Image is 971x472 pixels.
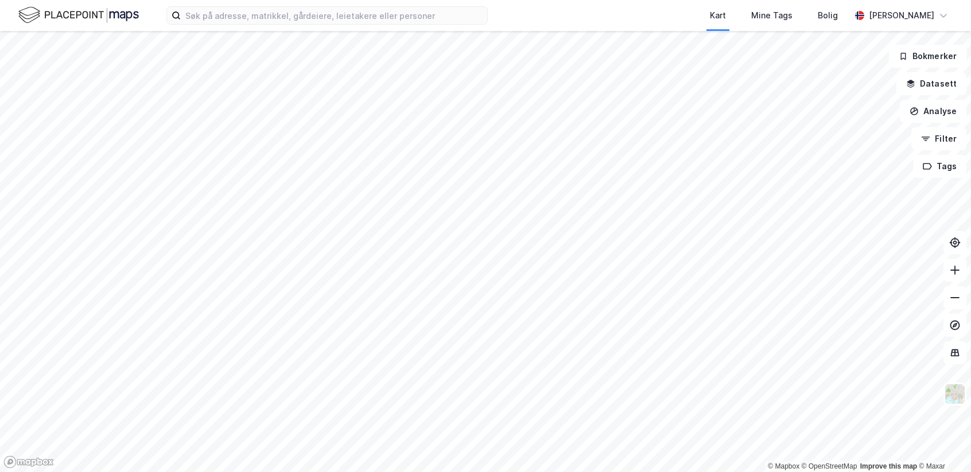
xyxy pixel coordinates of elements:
[889,45,966,68] button: Bokmerker
[869,9,934,22] div: [PERSON_NAME]
[768,462,799,470] a: Mapbox
[913,155,966,178] button: Tags
[802,462,857,470] a: OpenStreetMap
[710,9,726,22] div: Kart
[818,9,838,22] div: Bolig
[914,417,971,472] iframe: Chat Widget
[900,100,966,123] button: Analyse
[3,455,54,469] a: Mapbox homepage
[896,72,966,95] button: Datasett
[181,7,487,24] input: Søk på adresse, matrikkel, gårdeiere, leietakere eller personer
[911,127,966,150] button: Filter
[18,5,139,25] img: logo.f888ab2527a4732fd821a326f86c7f29.svg
[944,383,966,405] img: Z
[860,462,917,470] a: Improve this map
[751,9,793,22] div: Mine Tags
